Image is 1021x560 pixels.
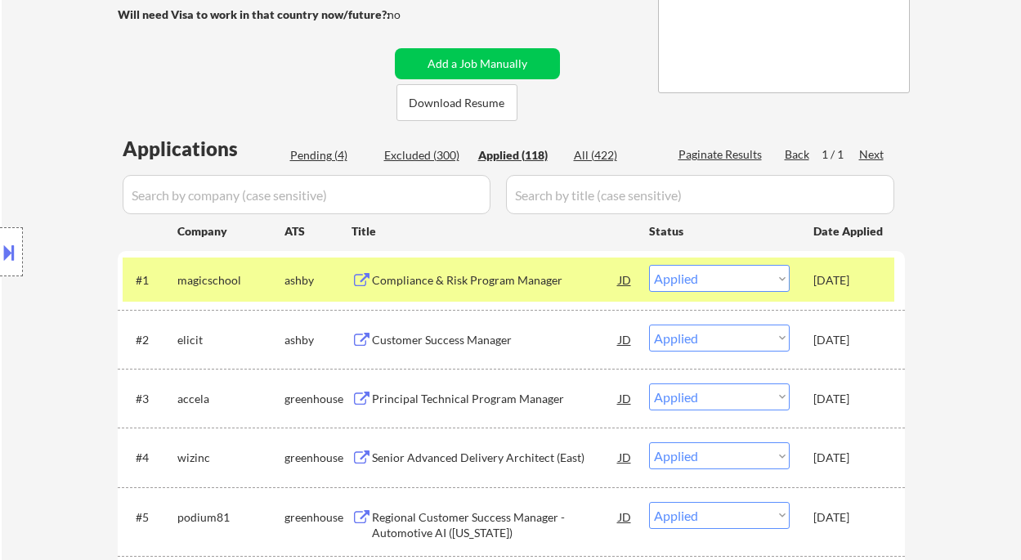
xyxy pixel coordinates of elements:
[284,450,352,466] div: greenhouse
[352,223,634,240] div: Title
[813,223,885,240] div: Date Applied
[785,146,811,163] div: Back
[284,223,352,240] div: ATS
[372,391,619,407] div: Principal Technical Program Manager
[177,450,284,466] div: wizinc
[574,147,656,164] div: All (422)
[372,332,619,348] div: Customer Success Manager
[617,442,634,472] div: JD
[284,272,352,289] div: ashby
[813,332,885,348] div: [DATE]
[813,509,885,526] div: [DATE]
[387,7,434,23] div: no
[396,84,517,121] button: Download Resume
[384,147,466,164] div: Excluded (300)
[859,146,885,163] div: Next
[123,175,490,214] input: Search by company (case sensitive)
[617,265,634,294] div: JD
[617,502,634,531] div: JD
[290,147,372,164] div: Pending (4)
[617,383,634,413] div: JD
[136,450,164,466] div: #4
[136,509,164,526] div: #5
[372,272,619,289] div: Compliance & Risk Program Manager
[617,325,634,354] div: JD
[372,509,619,541] div: Regional Customer Success Manager - Automotive AI ([US_STATE])
[649,216,790,245] div: Status
[813,272,885,289] div: [DATE]
[395,48,560,79] button: Add a Job Manually
[284,509,352,526] div: greenhouse
[822,146,859,163] div: 1 / 1
[177,509,284,526] div: podium81
[813,450,885,466] div: [DATE]
[478,147,560,164] div: Applied (118)
[372,450,619,466] div: Senior Advanced Delivery Architect (East)
[678,146,766,163] div: Paginate Results
[506,175,894,214] input: Search by title (case sensitive)
[284,391,352,407] div: greenhouse
[284,332,352,348] div: ashby
[813,391,885,407] div: [DATE]
[118,7,390,21] strong: Will need Visa to work in that country now/future?:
